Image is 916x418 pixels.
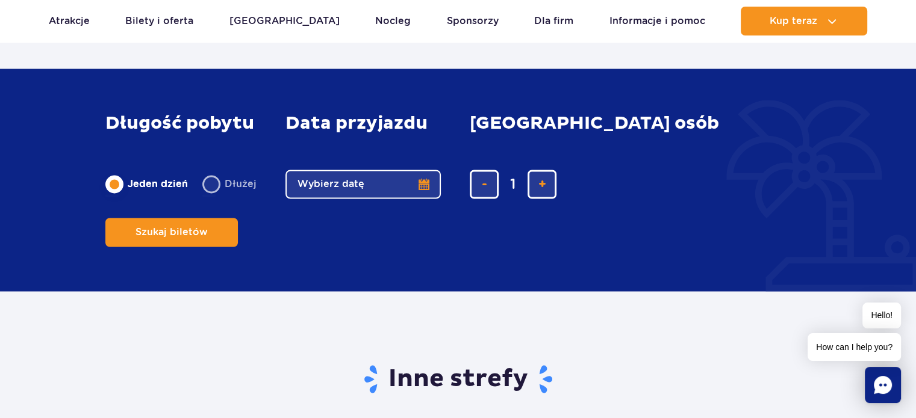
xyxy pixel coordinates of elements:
[470,170,499,198] button: usuń bilet
[105,218,238,247] button: Szukaj biletów
[105,89,811,271] form: Planowanie wizyty w Park of Poland
[862,303,901,328] span: Hello!
[741,7,867,35] button: Kup teraz
[229,7,340,35] a: [GEOGRAPHIC_DATA]
[770,16,817,26] span: Kup teraz
[447,7,499,35] a: Sponsorzy
[470,113,719,134] span: [GEOGRAPHIC_DATA] osób
[808,333,901,361] span: How can I help you?
[499,170,528,198] input: liczba biletów
[105,171,188,197] label: Jeden dzień
[865,367,901,403] div: Chat
[202,171,257,197] label: Dłużej
[285,113,428,134] span: Data przyjazdu
[285,170,441,198] button: Wybierz datę
[528,170,556,198] button: dodaj bilet
[375,7,411,35] a: Nocleg
[136,226,208,237] span: Szukaj biletów
[609,7,705,35] a: Informacje i pomoc
[105,113,254,134] span: Długość pobytu
[125,7,193,35] a: Bilety i oferta
[49,7,90,35] a: Atrakcje
[105,363,811,395] h3: Inne strefy
[534,7,573,35] a: Dla firm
